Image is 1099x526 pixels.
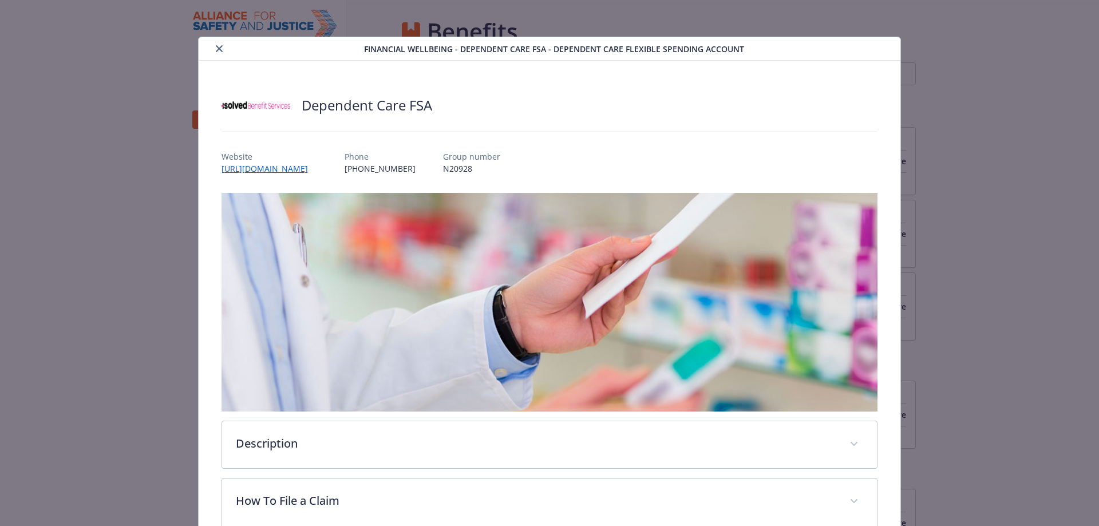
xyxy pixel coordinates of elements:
[345,163,416,175] p: [PHONE_NUMBER]
[236,492,836,509] p: How To File a Claim
[222,193,878,412] img: banner
[345,151,416,163] p: Phone
[222,151,317,163] p: Website
[443,163,500,175] p: N20928
[222,163,317,174] a: [URL][DOMAIN_NAME]
[443,151,500,163] p: Group number
[222,88,290,122] img: iSolved Benefit Services
[222,478,877,525] div: How To File a Claim
[364,43,744,55] span: Financial Wellbeing - Dependent Care FSA - Dependent Care Flexible Spending Account
[222,421,877,468] div: Description
[212,42,226,56] button: close
[302,96,432,115] h2: Dependent Care FSA
[236,435,836,452] p: Description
